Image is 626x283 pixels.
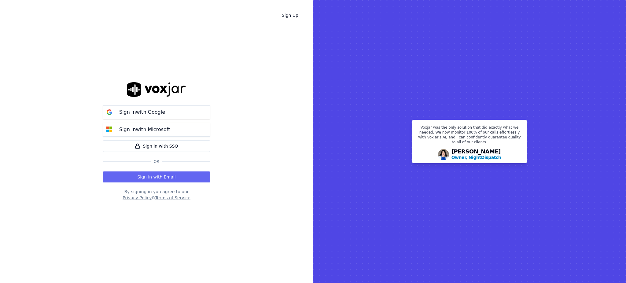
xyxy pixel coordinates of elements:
a: Sign Up [277,10,303,21]
img: google Sign in button [103,106,116,118]
img: Avatar [438,149,449,160]
p: Voxjar was the only solution that did exactly what we needed. We now monitor 100% of our calls ef... [416,125,523,147]
div: [PERSON_NAME] [451,149,501,160]
p: Sign in with Google [119,108,165,116]
button: Privacy Policy [123,195,152,201]
img: microsoft Sign in button [103,123,116,136]
button: Sign in with Email [103,171,210,182]
img: logo [127,82,186,97]
div: By signing in you agree to our & [103,189,210,201]
a: Sign in with SSO [103,140,210,152]
button: Sign inwith Google [103,105,210,119]
span: Or [151,159,162,164]
button: Sign inwith Microsoft [103,123,210,137]
button: Terms of Service [155,195,190,201]
p: Owner, NightDispatch [451,154,501,160]
p: Sign in with Microsoft [119,126,170,133]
